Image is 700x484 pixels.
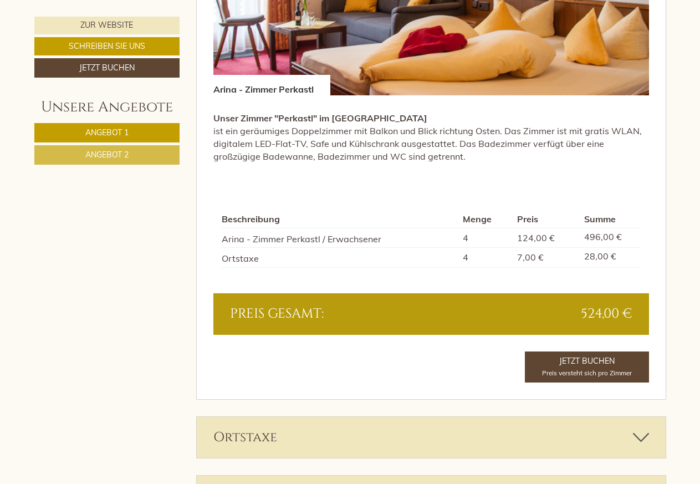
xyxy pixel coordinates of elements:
[85,128,129,137] span: Angebot 1
[222,211,458,228] th: Beschreibung
[581,304,632,323] span: 524,00 €
[222,228,458,248] td: Arina - Zimmer Perkastl / Erwachsener
[458,248,513,268] td: 4
[197,417,666,458] div: Ortstaxe
[213,113,427,124] strong: Unser Zimmer "Perkastl" im [GEOGRAPHIC_DATA]
[458,211,513,228] th: Menge
[517,252,544,263] span: 7,00 €
[542,369,632,377] span: Preis versteht sich pro Zimmer
[513,211,580,228] th: Preis
[213,75,330,96] div: Arina - Zimmer Perkastl
[580,211,641,228] th: Summe
[517,232,555,243] span: 124,00 €
[222,304,431,323] div: Preis gesamt:
[213,112,649,162] p: ist ein geräumiges Doppelzimmer mit Balkon und Blick richtung Osten. Das Zimmer ist mit gratis WL...
[34,97,180,118] div: Unsere Angebote
[580,228,641,248] td: 496,00 €
[34,17,180,34] a: Zur Website
[458,228,513,248] td: 4
[34,58,180,78] a: Jetzt buchen
[580,248,641,268] td: 28,00 €
[34,37,180,55] a: Schreiben Sie uns
[222,248,458,268] td: Ortstaxe
[525,351,649,383] a: Jetzt BuchenPreis versteht sich pro Zimmer
[85,150,129,160] span: Angebot 2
